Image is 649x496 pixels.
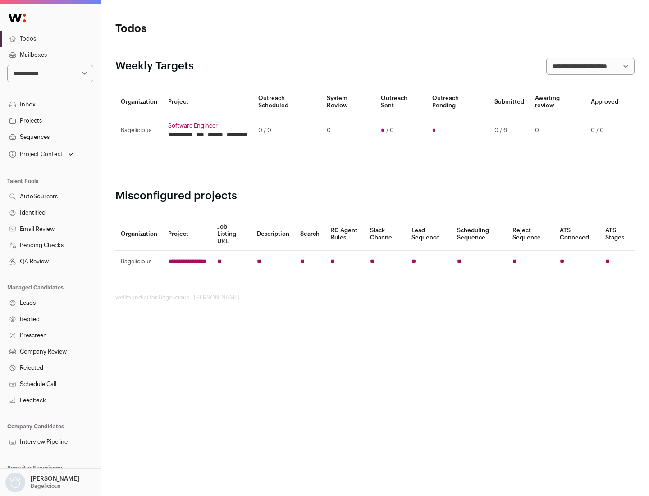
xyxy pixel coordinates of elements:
img: nopic.png [5,473,25,492]
th: ATS Conneced [554,218,599,251]
th: Submitted [489,89,530,115]
td: 0 / 0 [585,115,624,146]
th: Job Listing URL [212,218,251,251]
th: Outreach Sent [375,89,427,115]
th: Awaiting review [530,89,585,115]
p: Bagelicious [31,482,60,490]
td: 0 / 0 [253,115,321,146]
h2: Weekly Targets [115,59,194,73]
th: Approved [585,89,624,115]
span: / 0 [386,127,394,134]
th: Description [251,218,295,251]
th: Scheduling Sequence [452,218,507,251]
button: Open dropdown [7,148,75,161]
th: System Review [321,89,375,115]
button: Open dropdown [4,473,81,492]
td: 0 / 6 [489,115,530,146]
img: Wellfound [4,9,31,27]
th: Slack Channel [365,218,406,251]
td: 0 [321,115,375,146]
td: Bagelicious [115,115,163,146]
footer: wellfound:ai for Bagelicious - [PERSON_NAME] [115,294,635,301]
th: Lead Sequence [406,218,452,251]
th: Organization [115,89,163,115]
td: 0 [530,115,585,146]
h1: Todos [115,22,288,36]
a: Software Engineer [168,122,247,129]
th: Project [163,89,253,115]
th: ATS Stages [600,218,635,251]
th: Outreach Pending [427,89,489,115]
th: Search [295,218,325,251]
th: Reject Sequence [507,218,555,251]
th: RC Agent Rules [325,218,364,251]
th: Outreach Scheduled [253,89,321,115]
th: Project [163,218,212,251]
div: Project Context [7,151,63,158]
th: Organization [115,218,163,251]
td: Bagelicious [115,251,163,273]
p: [PERSON_NAME] [31,475,79,482]
h2: Misconfigured projects [115,189,635,203]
